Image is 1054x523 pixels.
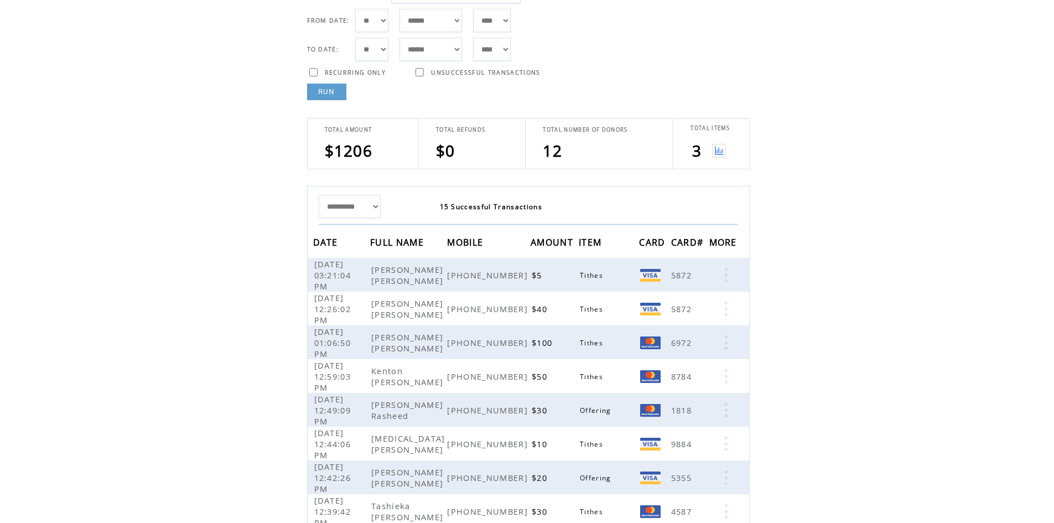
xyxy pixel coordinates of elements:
[314,326,351,359] span: [DATE] 01:06:50 PM
[314,292,351,325] span: [DATE] 12:26:02 PM
[371,467,446,489] span: [PERSON_NAME] [PERSON_NAME]
[640,505,661,518] img: Mastercard
[580,439,606,449] span: Tithes
[640,472,661,484] img: Visa
[692,140,702,161] span: 3
[639,234,668,254] span: CARD
[532,270,545,281] span: $5
[640,404,661,417] img: Mastercard
[325,69,386,76] span: RECURRING ONLY
[671,270,694,281] span: 5872
[690,125,730,132] span: TOTAL ITEMS
[671,472,694,483] span: 5355
[671,438,694,449] span: 9884
[671,234,707,254] span: CARD#
[709,234,740,254] span: MORE
[447,405,531,416] span: [PHONE_NUMBER]
[371,264,446,286] span: [PERSON_NAME] [PERSON_NAME]
[543,140,562,161] span: 12
[532,405,550,416] span: $30
[579,234,604,254] span: ITEM
[671,303,694,314] span: 5872
[532,438,550,449] span: $10
[313,234,341,254] span: DATE
[436,126,485,133] span: TOTAL REFUNDS
[431,69,540,76] span: UNSUCCESSFUL TRANSACTIONS
[325,140,373,161] span: $1206
[314,461,351,494] span: [DATE] 12:42:26 PM
[313,239,341,245] a: DATE
[447,239,486,245] a: MOBILE
[370,234,427,254] span: FULL NAME
[580,372,606,381] span: Tithes
[580,271,606,280] span: Tithes
[640,269,661,282] img: Visa
[579,239,604,245] a: ITEM
[370,239,427,245] a: FULL NAME
[436,140,455,161] span: $0
[447,472,531,483] span: [PHONE_NUMBER]
[447,270,531,281] span: [PHONE_NUMBER]
[371,298,446,320] span: [PERSON_NAME] [PERSON_NAME]
[371,433,446,455] span: [MEDICAL_DATA] [PERSON_NAME]
[371,365,446,387] span: Kenton [PERSON_NAME]
[371,500,446,522] span: Tashieka [PERSON_NAME]
[671,239,707,245] a: CARD#
[531,239,576,245] a: AMOUNT
[580,304,606,314] span: Tithes
[447,371,531,382] span: [PHONE_NUMBER]
[580,473,614,483] span: Offering
[447,337,531,348] span: [PHONE_NUMBER]
[447,234,486,254] span: MOBILE
[671,405,694,416] span: 1818
[307,17,350,24] span: FROM DATE:
[671,337,694,348] span: 6972
[440,202,543,211] span: 15 Successful Transactions
[314,360,351,393] span: [DATE] 12:59:03 PM
[532,472,550,483] span: $20
[640,303,661,315] img: Visa
[532,303,550,314] span: $40
[531,234,576,254] span: AMOUNT
[447,438,531,449] span: [PHONE_NUMBER]
[543,126,627,133] span: TOTAL NUMBER OF DONORS
[580,406,614,415] span: Offering
[640,438,661,450] img: Visa
[640,370,661,383] img: Mastercard
[712,144,726,158] img: View graph
[314,258,351,292] span: [DATE] 03:21:04 PM
[371,332,446,354] span: [PERSON_NAME] [PERSON_NAME]
[314,427,351,460] span: [DATE] 12:44:06 PM
[532,371,550,382] span: $50
[671,371,694,382] span: 8784
[580,338,606,348] span: Tithes
[447,303,531,314] span: [PHONE_NUMBER]
[532,506,550,517] span: $30
[371,399,443,421] span: [PERSON_NAME] Rasheed
[671,506,694,517] span: 4587
[639,239,668,245] a: CARD
[447,506,531,517] span: [PHONE_NUMBER]
[532,337,555,348] span: $100
[580,507,606,516] span: Tithes
[307,45,339,53] span: TO DATE:
[325,126,372,133] span: TOTAL AMOUNT
[307,84,346,100] a: RUN
[314,393,351,427] span: [DATE] 12:49:09 PM
[640,336,661,349] img: Mastercard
